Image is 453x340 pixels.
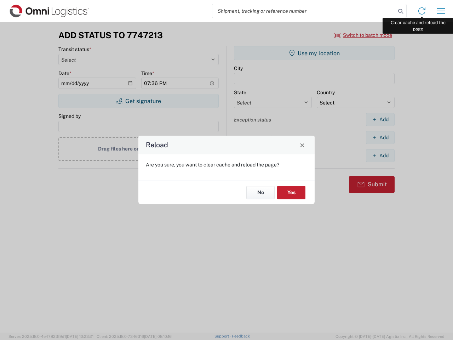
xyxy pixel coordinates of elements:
p: Are you sure, you want to clear cache and reload the page? [146,161,307,168]
button: Yes [277,186,305,199]
input: Shipment, tracking or reference number [212,4,396,18]
h4: Reload [146,140,168,150]
button: No [246,186,275,199]
button: Close [297,140,307,150]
